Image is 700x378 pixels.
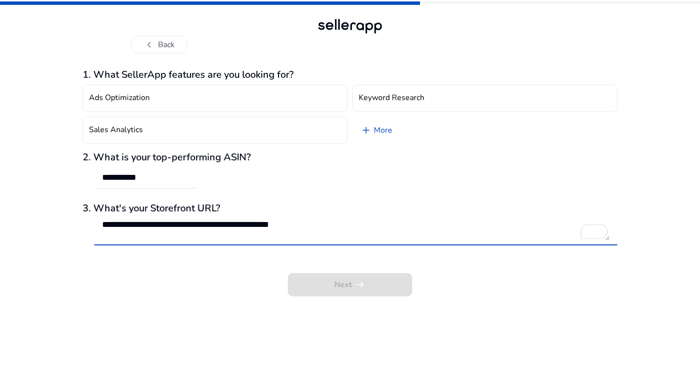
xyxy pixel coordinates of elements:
h4: Ads Optimization [89,93,150,103]
h3: 2. What is your top-performing ASIN? [83,152,617,163]
h3: 3. What's your Storefront URL? [83,203,617,214]
span: chevron_left [143,39,155,51]
span: add [360,124,372,136]
button: chevron_leftBack [131,36,187,53]
h4: Keyword Research [359,93,424,103]
button: Sales Analytics [83,117,348,144]
h3: 1. What SellerApp features are you looking for? [83,69,617,81]
h4: Sales Analytics [89,125,143,135]
textarea: To enrich screen reader interactions, please activate Accessibility in Grammarly extension settings [102,219,610,241]
button: Keyword Research [352,85,617,112]
button: Ads Optimization [83,85,348,112]
a: More [352,117,400,144]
